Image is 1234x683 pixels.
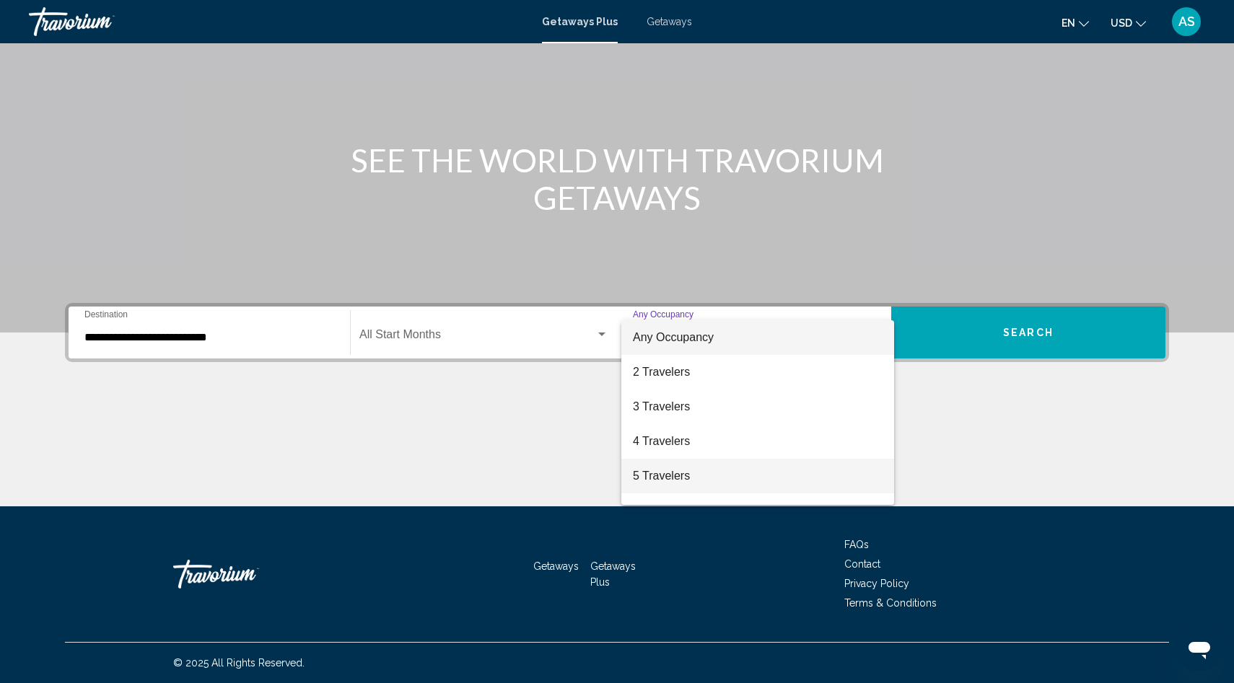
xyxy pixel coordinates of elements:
span: 3 Travelers [633,389,883,424]
span: 5 Travelers [633,459,883,493]
span: Any Occupancy [633,331,714,343]
iframe: Button to launch messaging window [1176,625,1222,671]
span: 6 Travelers [633,493,883,528]
span: 2 Travelers [633,355,883,389]
span: 4 Travelers [633,424,883,459]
